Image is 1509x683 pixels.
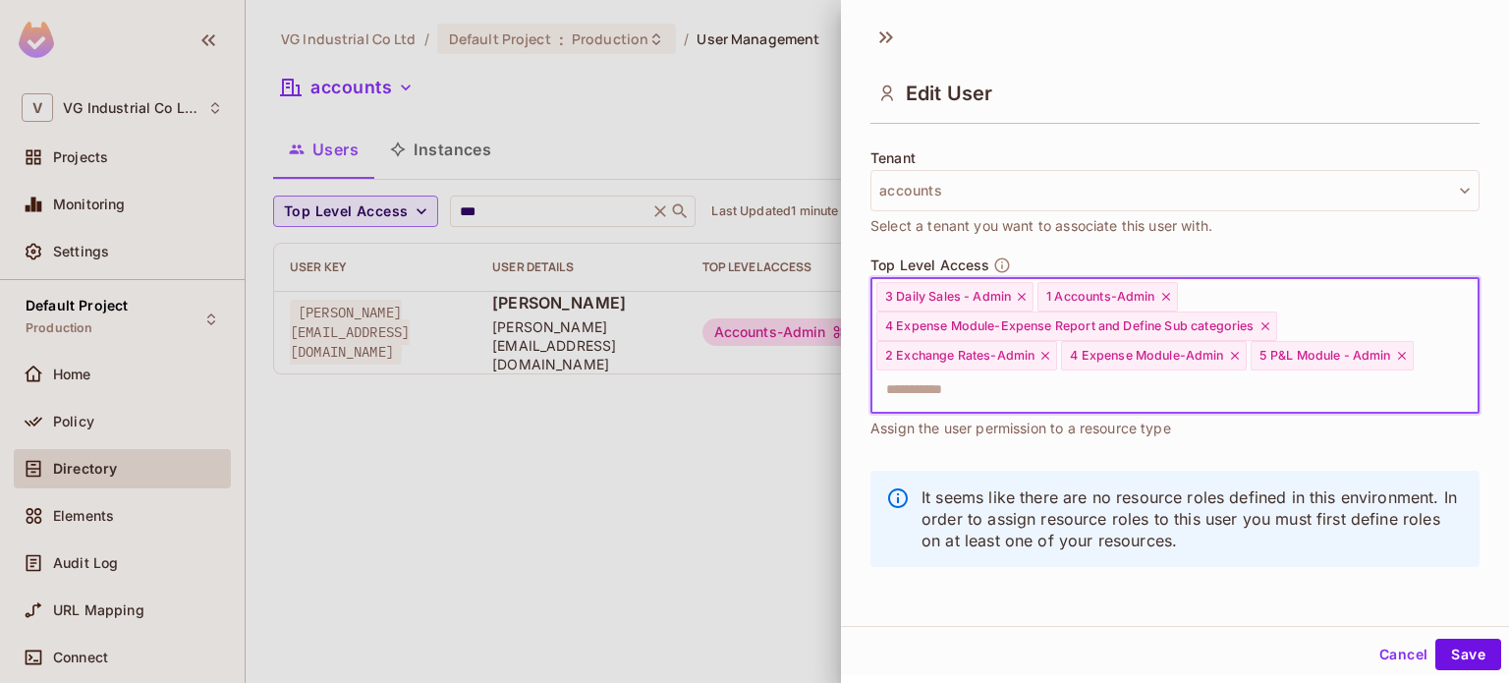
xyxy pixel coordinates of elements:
[885,289,1011,305] span: 3 Daily Sales - Admin
[876,282,1034,312] div: 3 Daily Sales - Admin
[1435,639,1501,670] button: Save
[876,341,1057,370] div: 2 Exchange Rates-Admin
[1070,348,1223,364] span: 4 Expense Module-Admin
[870,170,1480,211] button: accounts
[1061,341,1246,370] div: 4 Expense Module-Admin
[885,348,1034,364] span: 2 Exchange Rates-Admin
[1251,341,1414,370] div: 5 P&L Module - Admin
[1046,289,1154,305] span: 1 Accounts-Admin
[870,215,1212,237] span: Select a tenant you want to associate this user with.
[1371,639,1435,670] button: Cancel
[1037,282,1177,312] div: 1 Accounts-Admin
[885,318,1255,334] span: 4 Expense Module-Expense Report and Define Sub categories
[922,486,1464,551] p: It seems like there are no resource roles defined in this environment. In order to assign resourc...
[1259,348,1391,364] span: 5 P&L Module - Admin
[870,150,916,166] span: Tenant
[1469,343,1473,347] button: Open
[876,312,1277,341] div: 4 Expense Module-Expense Report and Define Sub categories
[906,82,992,105] span: Edit User
[870,418,1171,439] span: Assign the user permission to a resource type
[870,257,989,273] span: Top Level Access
